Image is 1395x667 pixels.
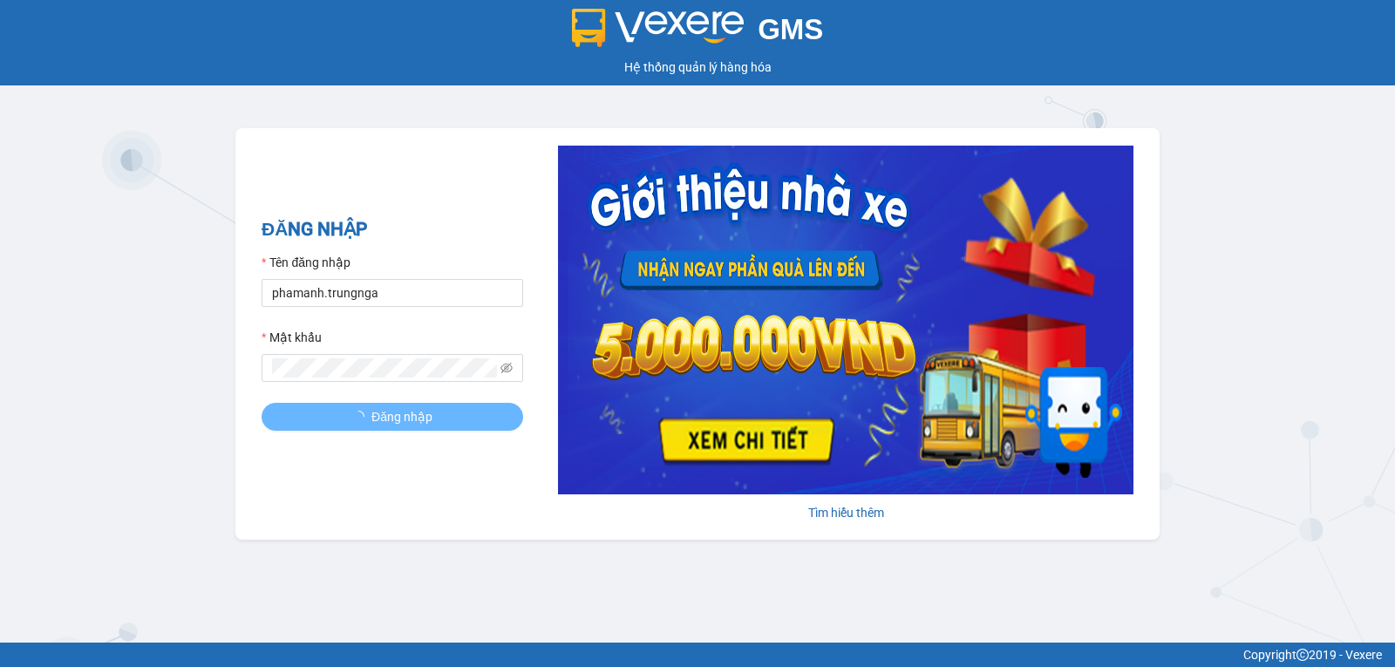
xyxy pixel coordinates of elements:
[262,328,322,347] label: Mật khẩu
[758,13,823,45] span: GMS
[558,503,1133,522] div: Tìm hiểu thêm
[272,358,497,378] input: Mật khẩu
[352,411,371,423] span: loading
[4,58,1391,77] div: Hệ thống quản lý hàng hóa
[13,645,1382,664] div: Copyright 2019 - Vexere
[500,362,513,374] span: eye-invisible
[1296,649,1309,661] span: copyright
[262,253,350,272] label: Tên đăng nhập
[262,403,523,431] button: Đăng nhập
[558,146,1133,494] img: banner-0
[371,407,432,426] span: Đăng nhập
[572,26,824,40] a: GMS
[572,9,745,47] img: logo 2
[262,215,523,244] h2: ĐĂNG NHẬP
[262,279,523,307] input: Tên đăng nhập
